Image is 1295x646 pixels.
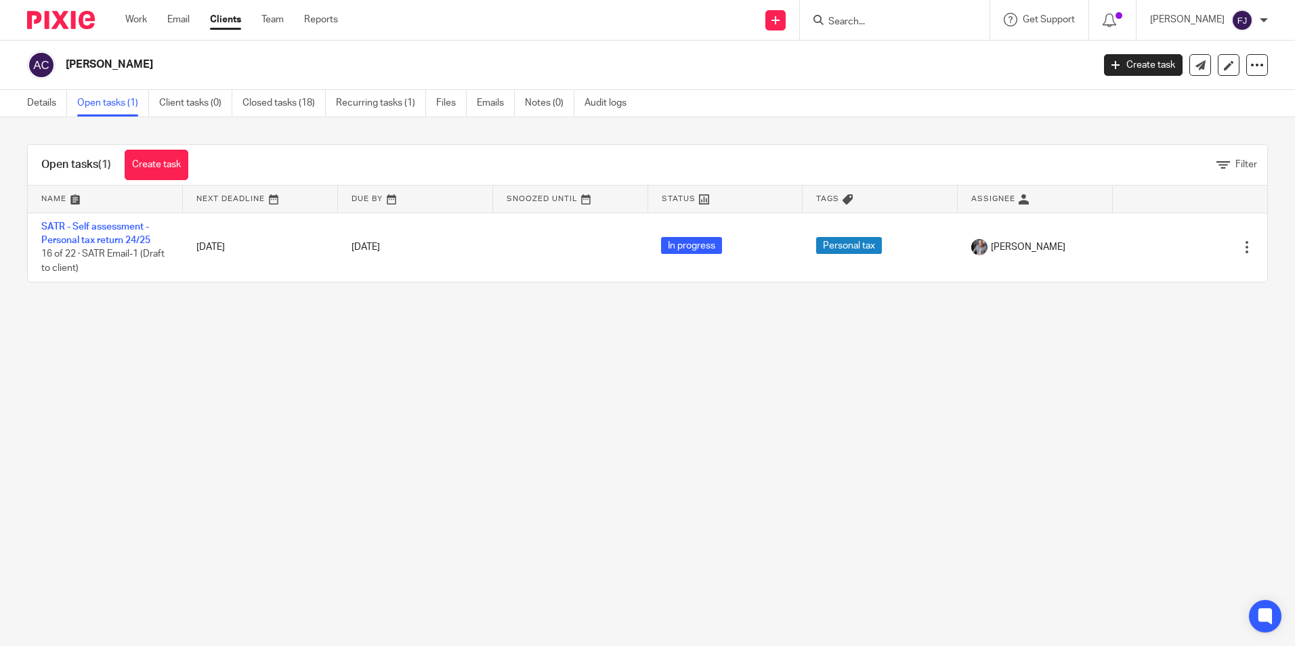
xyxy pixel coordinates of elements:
[352,242,380,252] span: [DATE]
[125,13,147,26] a: Work
[242,90,326,116] a: Closed tasks (18)
[183,213,338,282] td: [DATE]
[27,51,56,79] img: svg%3E
[159,90,232,116] a: Client tasks (0)
[436,90,467,116] a: Files
[1150,13,1225,26] p: [PERSON_NAME]
[41,249,165,273] span: 16 of 22 · SATR Email-1 (Draft to client)
[585,90,637,116] a: Audit logs
[66,58,880,72] h2: [PERSON_NAME]
[661,237,722,254] span: In progress
[167,13,190,26] a: Email
[827,16,949,28] input: Search
[1023,15,1075,24] span: Get Support
[991,240,1065,254] span: [PERSON_NAME]
[971,239,988,255] img: -%20%20-%20studio@ingrained.co.uk%20for%20%20-20220223%20at%20101413%20-%201W1A2026.jpg
[1235,160,1257,169] span: Filter
[336,90,426,116] a: Recurring tasks (1)
[261,13,284,26] a: Team
[304,13,338,26] a: Reports
[27,11,95,29] img: Pixie
[125,150,188,180] a: Create task
[816,195,839,202] span: Tags
[27,90,67,116] a: Details
[77,90,149,116] a: Open tasks (1)
[1104,54,1183,76] a: Create task
[41,222,150,245] a: SATR - Self assessment - Personal tax return 24/25
[98,159,111,170] span: (1)
[210,13,241,26] a: Clients
[507,195,578,202] span: Snoozed Until
[1231,9,1253,31] img: svg%3E
[662,195,696,202] span: Status
[816,237,882,254] span: Personal tax
[477,90,515,116] a: Emails
[525,90,574,116] a: Notes (0)
[41,158,111,172] h1: Open tasks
